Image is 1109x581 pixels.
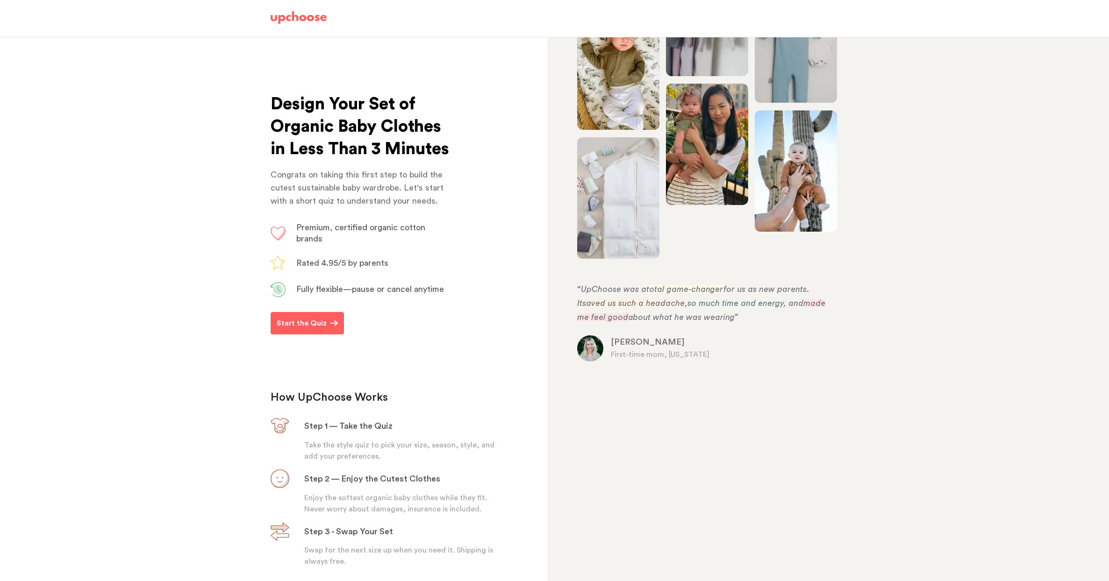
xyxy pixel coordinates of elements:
[271,282,286,297] img: Less than 5 minutes spent
[582,299,685,307] span: saved us such a headache
[304,492,499,515] p: Enjoy the softest organic baby clothes while they fit. Never worry about damages, insurance is in...
[271,168,450,207] p: Congrats on taking this first step to build the cutest sustainable baby wardrobe. Let's start wit...
[304,545,499,567] p: Swap for the next size up when you need it. Shipping is always free.
[685,299,687,307] span: ,
[304,439,499,462] p: Take the style quiz to pick your size, season, style, and add your preferences.
[783,299,803,307] span: , and
[646,285,723,293] span: total game-changer
[577,8,659,130] img: A woman laying down with her newborn baby and smiling
[271,469,289,488] img: Step 2 — Enjoy
[271,390,499,405] h2: How UpChoose Works
[628,313,738,321] span: about what he was wearing”
[577,285,646,293] span: “UpChoose was a
[271,312,344,334] button: Start the Quiz
[277,318,327,329] p: Start the Quiz
[296,285,444,293] span: Fully flexible—pause or cancel anytime
[271,96,449,157] span: Design Your Set of Organic Baby Clothes in Less Than 3 Minutes
[687,299,783,307] span: so much time and energy
[271,11,327,24] img: UpChoose
[577,335,603,361] img: Kylie U.
[271,255,286,270] img: Overall rating 4.9
[304,526,499,538] h3: Step 3 - Swap Your Set
[577,137,659,259] img: A mother holding her baby in her arms
[755,110,837,232] img: A mother and her baby boy smiling at the cameraa
[611,337,833,348] p: [PERSON_NAME]
[271,227,286,241] img: Heart
[271,11,327,28] a: UpChoose
[296,223,425,243] span: Premium, certified organic cotton brands
[296,259,388,267] span: Rated 4.95/5 by parents
[271,522,289,541] img: Step 3 - Swap Clothes
[271,418,289,434] img: Step 1 — Design your set
[611,349,833,360] p: First-time mom, [US_STATE]
[304,421,499,432] h3: Step 1 — Take the Quiz
[666,84,748,205] img: A mother holding her daughter in her arms in a garden, smiling at the camera
[304,474,499,485] h3: Step 2 — Enjoy the Cutest Clothes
